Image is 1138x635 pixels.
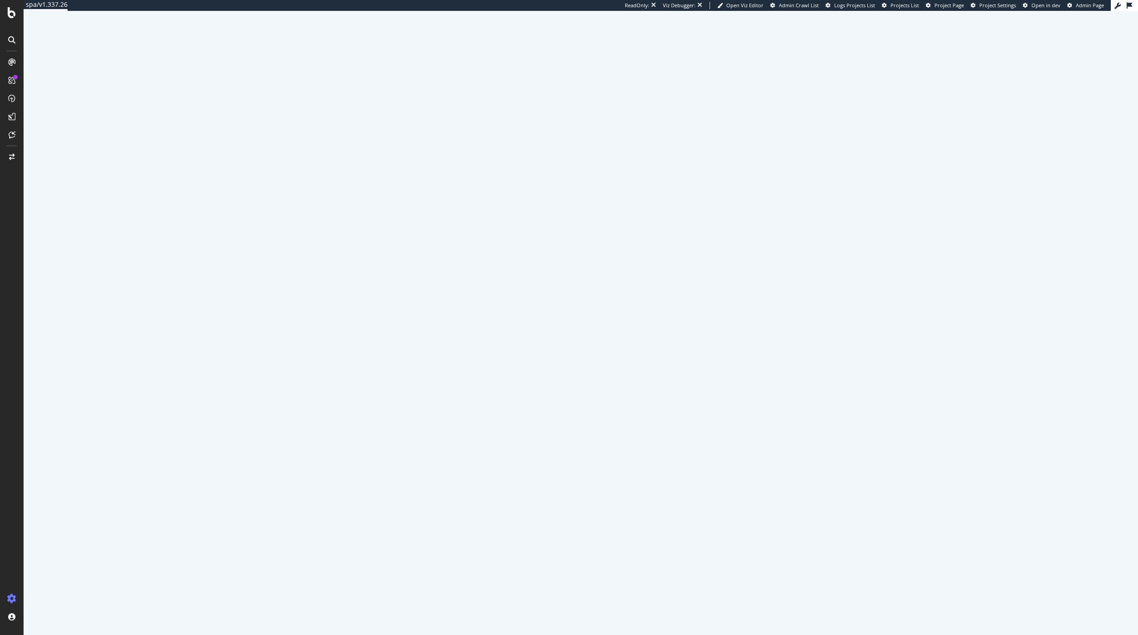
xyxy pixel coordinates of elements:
[1031,2,1060,9] span: Open in dev
[934,2,964,9] span: Project Page
[926,2,964,9] a: Project Page
[1023,2,1060,9] a: Open in dev
[890,2,919,9] span: Projects List
[625,2,649,9] div: ReadOnly:
[826,2,875,9] a: Logs Projects List
[882,2,919,9] a: Projects List
[1067,2,1104,9] a: Admin Page
[726,2,764,9] span: Open Viz Editor
[971,2,1016,9] a: Project Settings
[663,2,695,9] div: Viz Debugger:
[834,2,875,9] span: Logs Projects List
[1076,2,1104,9] span: Admin Page
[979,2,1016,9] span: Project Settings
[779,2,819,9] span: Admin Crawl List
[770,2,819,9] a: Admin Crawl List
[717,2,764,9] a: Open Viz Editor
